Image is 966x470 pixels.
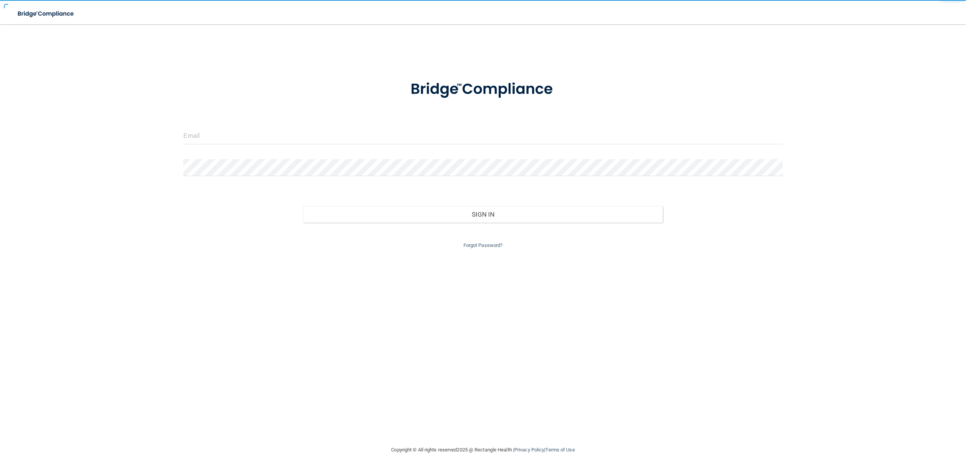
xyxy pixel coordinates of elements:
[11,6,81,22] img: bridge_compliance_login_screen.278c3ca4.svg
[463,242,503,248] a: Forgot Password?
[303,206,662,223] button: Sign In
[545,447,575,453] a: Terms of Use
[183,127,782,144] input: Email
[514,447,544,453] a: Privacy Policy
[395,70,571,109] img: bridge_compliance_login_screen.278c3ca4.svg
[345,438,622,462] div: Copyright © All rights reserved 2025 @ Rectangle Health | |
